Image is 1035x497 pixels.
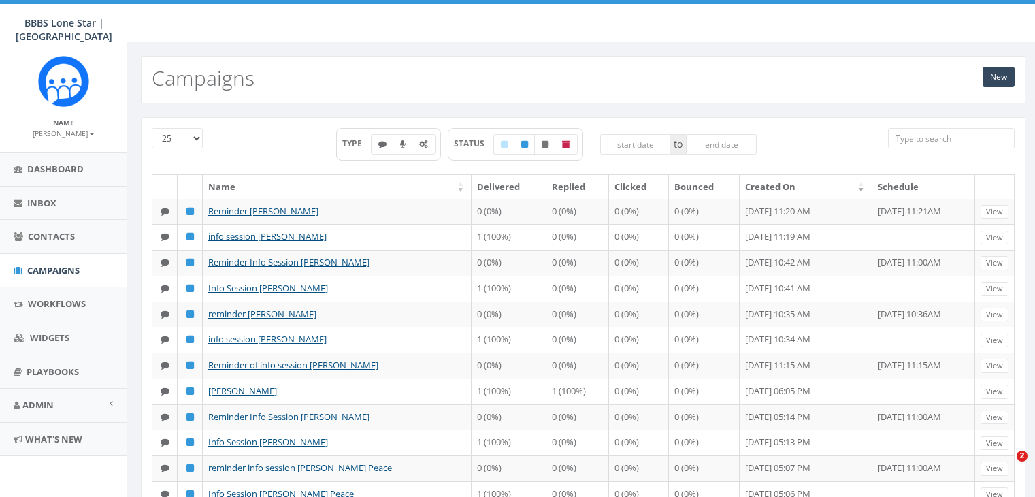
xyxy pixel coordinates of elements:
[28,298,86,310] span: Workflows
[378,140,387,148] i: Text SMS
[161,464,169,472] i: Text SMS
[412,134,436,155] label: Automated Message
[472,199,546,225] td: 0 (0%)
[342,138,372,149] span: TYPE
[161,207,169,216] i: Text SMS
[981,462,1008,476] a: View
[888,128,1015,148] input: Type to search
[872,455,975,481] td: [DATE] 11:00AM
[27,163,84,175] span: Dashboard
[609,175,669,199] th: Clicked
[521,140,528,148] i: Published
[208,282,328,294] a: Info Session [PERSON_NAME]
[981,334,1008,348] a: View
[740,404,872,430] td: [DATE] 05:14 PM
[186,335,194,344] i: Published
[669,199,739,225] td: 0 (0%)
[983,67,1015,87] a: New
[609,302,669,327] td: 0 (0%)
[981,385,1008,399] a: View
[501,140,508,148] i: Draft
[186,207,194,216] i: Published
[208,462,392,474] a: reminder info session [PERSON_NAME] Peace
[27,264,80,276] span: Campaigns
[454,138,494,149] span: STATUS
[208,333,327,345] a: info session [PERSON_NAME]
[208,230,327,242] a: info session [PERSON_NAME]
[546,353,609,379] td: 0 (0%)
[1017,451,1028,462] span: 2
[740,430,872,455] td: [DATE] 05:13 PM
[28,230,75,242] span: Contacts
[546,379,609,404] td: 1 (100%)
[419,140,428,148] i: Automated Message
[609,404,669,430] td: 0 (0%)
[669,250,739,276] td: 0 (0%)
[161,387,169,396] i: Text SMS
[609,199,669,225] td: 0 (0%)
[22,399,54,411] span: Admin
[740,250,872,276] td: [DATE] 10:42 AM
[161,232,169,241] i: Text SMS
[609,379,669,404] td: 0 (0%)
[872,250,975,276] td: [DATE] 11:00AM
[670,134,686,155] span: to
[472,327,546,353] td: 1 (100%)
[609,276,669,302] td: 0 (0%)
[472,353,546,379] td: 0 (0%)
[186,232,194,241] i: Published
[161,413,169,421] i: Text SMS
[472,404,546,430] td: 0 (0%)
[27,197,56,209] span: Inbox
[989,451,1021,483] iframe: Intercom live chat
[546,199,609,225] td: 0 (0%)
[872,199,975,225] td: [DATE] 11:21AM
[981,256,1008,270] a: View
[16,16,112,43] span: BBBS Lone Star | [GEOGRAPHIC_DATA]
[371,134,394,155] label: Text SMS
[669,430,739,455] td: 0 (0%)
[161,258,169,267] i: Text SMS
[152,67,254,89] h2: Campaigns
[872,404,975,430] td: [DATE] 11:00AM
[600,134,671,155] input: start date
[25,433,82,445] span: What's New
[669,276,739,302] td: 0 (0%)
[186,387,194,396] i: Published
[546,302,609,327] td: 0 (0%)
[186,258,194,267] i: Published
[161,284,169,293] i: Text SMS
[669,175,739,199] th: Bounced
[981,282,1008,296] a: View
[546,224,609,250] td: 0 (0%)
[208,385,277,397] a: [PERSON_NAME]
[872,353,975,379] td: [DATE] 11:15AM
[669,224,739,250] td: 0 (0%)
[33,127,95,139] a: [PERSON_NAME]
[740,302,872,327] td: [DATE] 10:35 AM
[546,250,609,276] td: 0 (0%)
[186,284,194,293] i: Published
[981,436,1008,451] a: View
[686,134,757,155] input: end date
[33,129,95,138] small: [PERSON_NAME]
[186,438,194,447] i: Published
[186,464,194,472] i: Published
[609,250,669,276] td: 0 (0%)
[546,175,609,199] th: Replied
[186,310,194,319] i: Published
[872,175,975,199] th: Schedule
[472,224,546,250] td: 1 (100%)
[534,134,556,155] label: Unpublished
[472,379,546,404] td: 1 (100%)
[208,205,318,217] a: Reminder [PERSON_NAME]
[740,327,872,353] td: [DATE] 10:34 AM
[208,256,369,268] a: Reminder Info Session [PERSON_NAME]
[609,224,669,250] td: 0 (0%)
[740,199,872,225] td: [DATE] 11:20 AM
[609,353,669,379] td: 0 (0%)
[546,430,609,455] td: 0 (0%)
[872,302,975,327] td: [DATE] 10:36AM
[203,175,472,199] th: Name: activate to sort column ascending
[669,404,739,430] td: 0 (0%)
